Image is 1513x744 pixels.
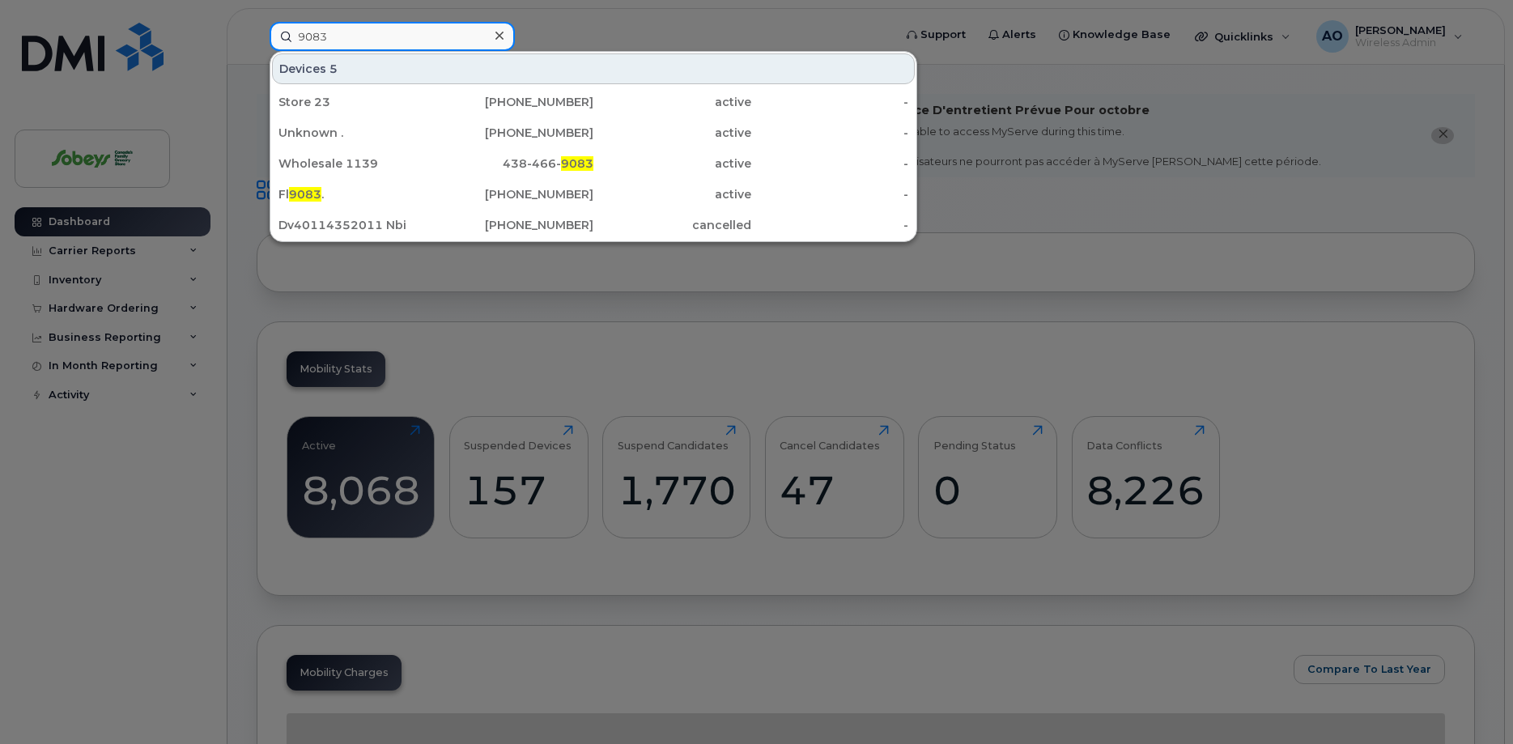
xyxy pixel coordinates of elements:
a: Fl9083.[PHONE_NUMBER]active- [272,180,915,209]
div: Unknown . [278,125,436,141]
span: 9083 [289,187,321,202]
div: [PHONE_NUMBER] [436,125,594,141]
div: active [593,186,751,202]
a: Dv40114352011 Nbi[PHONE_NUMBER]cancelled- [272,210,915,240]
span: 9083 [561,156,593,171]
div: [PHONE_NUMBER] [436,94,594,110]
div: [PHONE_NUMBER] [436,217,594,233]
div: cancelled [593,217,751,233]
div: - [751,217,909,233]
div: Devices [272,53,915,84]
div: [PHONE_NUMBER] [436,186,594,202]
div: - [751,186,909,202]
div: Store 23 [278,94,436,110]
div: Wholesale 1139 [278,155,436,172]
div: active [593,94,751,110]
div: - [751,94,909,110]
div: active [593,125,751,141]
div: 438-466- [436,155,594,172]
div: - [751,125,909,141]
a: Store 23[PHONE_NUMBER]active- [272,87,915,117]
a: Wholesale 1139438-466-9083active- [272,149,915,178]
a: Unknown .[PHONE_NUMBER]active- [272,118,915,147]
div: Fl . [278,186,436,202]
div: active [593,155,751,172]
span: 5 [329,61,338,77]
div: Dv40114352011 Nbi [278,217,436,233]
div: - [751,155,909,172]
